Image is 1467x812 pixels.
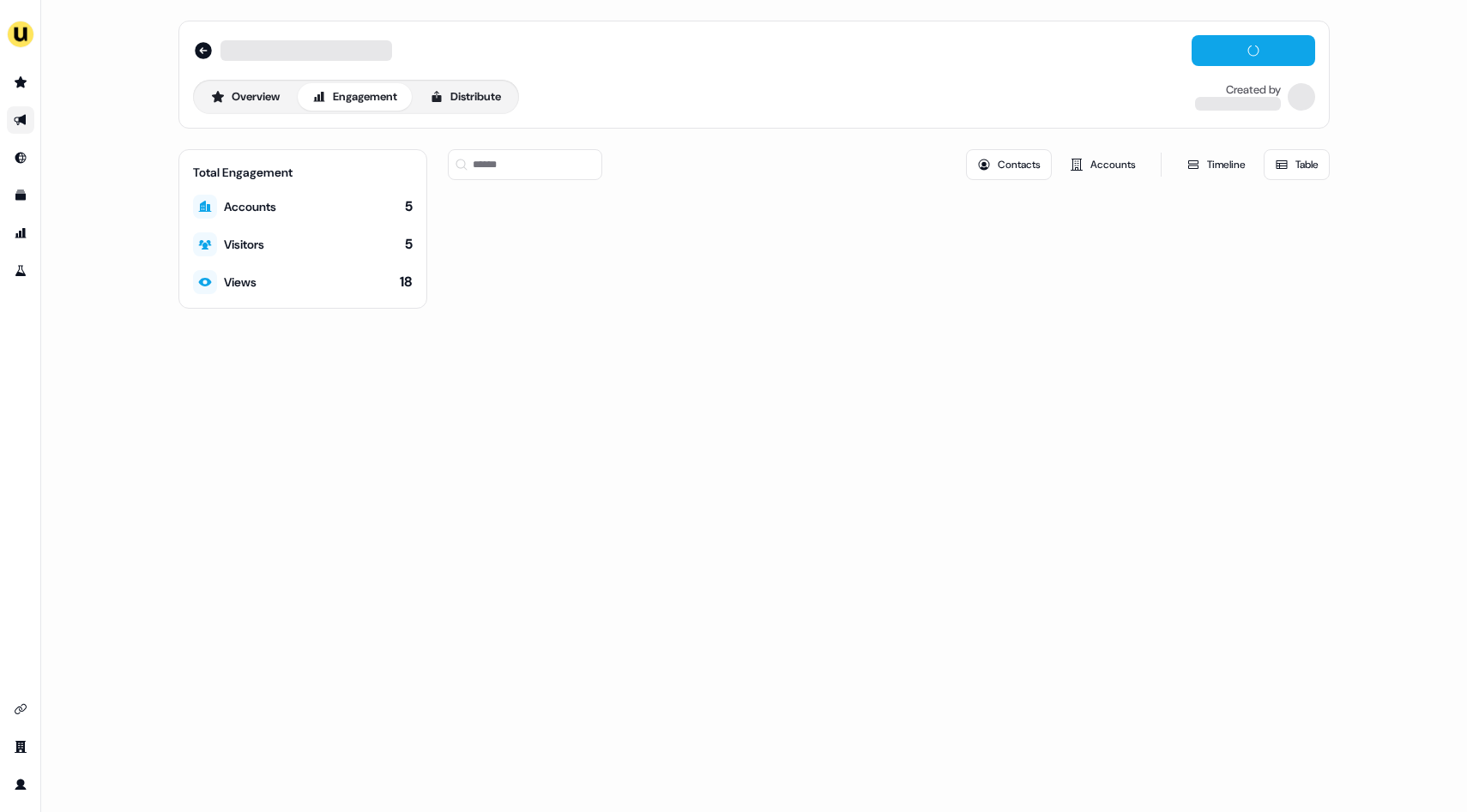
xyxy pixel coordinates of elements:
[7,182,34,209] a: Go to templates
[7,220,34,247] a: Go to attribution
[7,106,34,134] a: Go to outbound experience
[7,257,34,285] a: Go to experiments
[7,771,34,798] a: Go to profile
[224,236,264,253] div: Visitors
[298,83,412,111] button: Engagement
[1059,149,1147,180] button: Accounts
[400,273,413,292] div: 18
[7,733,34,761] a: Go to team
[196,83,294,111] button: Overview
[405,197,413,216] div: 5
[7,144,34,171] a: Go to Inbound
[415,83,516,111] button: Distribute
[1175,149,1257,180] button: Timeline
[224,274,257,291] div: Views
[7,69,34,96] a: Go to prospects
[405,235,413,254] div: 5
[7,695,34,723] a: Go to integrations
[1226,83,1281,97] div: Created by
[193,164,413,181] div: Total Engagement
[1264,149,1330,180] button: Table
[966,149,1052,180] button: Contacts
[224,198,276,215] div: Accounts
